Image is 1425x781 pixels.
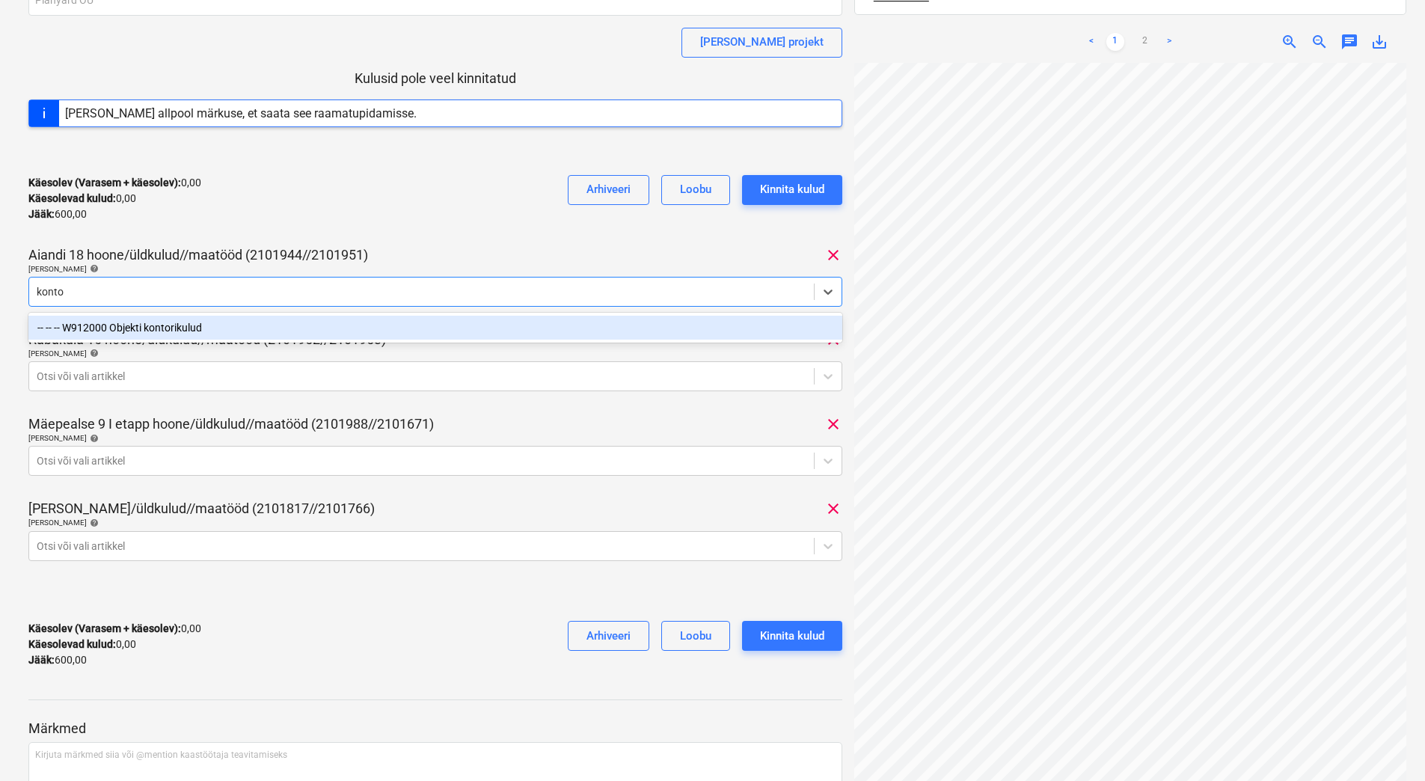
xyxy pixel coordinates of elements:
div: [PERSON_NAME] [28,433,842,443]
div: Loobu [680,180,711,199]
span: help [87,518,99,527]
div: Arhiveeri [586,626,631,646]
button: [PERSON_NAME] projekt [681,28,842,58]
div: [PERSON_NAME] [28,349,842,358]
p: Märkmed [28,720,842,738]
p: Aiandi 18 hoone/üldkulud//maatööd (2101944//2101951) [28,246,368,264]
button: Arhiveeri [568,621,649,651]
a: Next page [1160,33,1178,51]
div: Arhiveeri [586,180,631,199]
span: help [87,264,99,273]
p: 600,00 [28,206,87,222]
strong: Käesolevad kulud : [28,638,116,650]
strong: Jääk : [28,208,55,220]
strong: Käesolev (Varasem + käesolev) : [28,622,181,634]
span: clear [824,246,842,264]
button: Loobu [661,621,730,651]
span: save_alt [1370,33,1388,51]
strong: Käesolev (Varasem + käesolev) : [28,177,181,189]
span: chat [1340,33,1358,51]
div: -- -- -- W912000 Objekti kontorikulud [28,316,842,340]
a: Page 2 [1136,33,1154,51]
p: Mäepealse 9 I etapp hoone/üldkulud//maatööd (2101988//2101671) [28,415,434,433]
button: Loobu [661,175,730,205]
p: 0,00 [28,621,201,637]
div: Loobu [680,626,711,646]
strong: Jääk : [28,654,55,666]
button: Kinnita kulud [742,621,842,651]
p: [PERSON_NAME]/üldkulud//maatööd (2101817//2101766) [28,500,375,518]
span: clear [824,415,842,433]
div: [PERSON_NAME] allpool märkuse, et saata see raamatupidamisse. [65,106,417,120]
button: Arhiveeri [568,175,649,205]
span: help [87,349,99,358]
p: 0,00 [28,175,201,191]
iframe: Chat Widget [1350,709,1425,781]
p: 600,00 [28,652,87,668]
strong: Käesolevad kulud : [28,192,116,204]
p: Kulusid pole veel kinnitatud [28,70,842,88]
span: help [87,434,99,443]
div: Kinnita kulud [760,180,824,199]
span: clear [824,500,842,518]
a: Previous page [1082,33,1100,51]
a: Page 1 is your current page [1106,33,1124,51]
div: [PERSON_NAME] [28,518,842,527]
button: Kinnita kulud [742,175,842,205]
p: 0,00 [28,191,136,206]
div: Kinnita kulud [760,626,824,646]
div: [PERSON_NAME] projekt [700,32,824,52]
span: zoom_in [1281,33,1299,51]
p: 0,00 [28,637,136,652]
span: zoom_out [1311,33,1329,51]
div: [PERSON_NAME] [28,264,842,274]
